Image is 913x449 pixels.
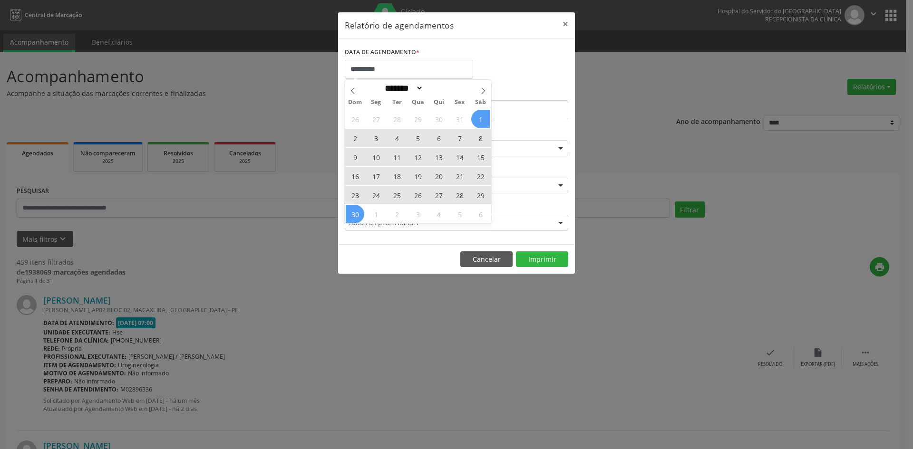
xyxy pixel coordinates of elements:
[408,186,427,204] span: Novembro 26, 2025
[367,205,385,223] span: Dezembro 1, 2025
[556,12,575,36] button: Close
[429,186,448,204] span: Novembro 27, 2025
[408,167,427,185] span: Novembro 19, 2025
[388,167,406,185] span: Novembro 18, 2025
[367,167,385,185] span: Novembro 17, 2025
[388,110,406,128] span: Outubro 28, 2025
[367,129,385,147] span: Novembro 3, 2025
[471,167,490,185] span: Novembro 22, 2025
[423,83,455,93] input: Year
[345,99,366,105] span: Dom
[346,110,364,128] span: Outubro 26, 2025
[408,205,427,223] span: Dezembro 3, 2025
[346,129,364,147] span: Novembro 2, 2025
[429,129,448,147] span: Novembro 6, 2025
[408,129,427,147] span: Novembro 5, 2025
[471,205,490,223] span: Dezembro 6, 2025
[428,99,449,105] span: Qui
[367,186,385,204] span: Novembro 24, 2025
[471,148,490,166] span: Novembro 15, 2025
[346,186,364,204] span: Novembro 23, 2025
[408,148,427,166] span: Novembro 12, 2025
[450,129,469,147] span: Novembro 7, 2025
[471,110,490,128] span: Novembro 1, 2025
[429,110,448,128] span: Outubro 30, 2025
[460,251,513,267] button: Cancelar
[471,186,490,204] span: Novembro 29, 2025
[449,99,470,105] span: Sex
[387,99,408,105] span: Ter
[346,167,364,185] span: Novembro 16, 2025
[429,167,448,185] span: Novembro 20, 2025
[450,186,469,204] span: Novembro 28, 2025
[388,129,406,147] span: Novembro 4, 2025
[470,99,491,105] span: Sáb
[471,129,490,147] span: Novembro 8, 2025
[346,205,364,223] span: Novembro 30, 2025
[388,186,406,204] span: Novembro 25, 2025
[346,148,364,166] span: Novembro 9, 2025
[388,148,406,166] span: Novembro 11, 2025
[408,110,427,128] span: Outubro 29, 2025
[345,19,454,31] h5: Relatório de agendamentos
[367,110,385,128] span: Outubro 27, 2025
[366,99,387,105] span: Seg
[450,205,469,223] span: Dezembro 5, 2025
[388,205,406,223] span: Dezembro 2, 2025
[450,148,469,166] span: Novembro 14, 2025
[429,148,448,166] span: Novembro 13, 2025
[516,251,568,267] button: Imprimir
[367,148,385,166] span: Novembro 10, 2025
[450,110,469,128] span: Outubro 31, 2025
[408,99,428,105] span: Qua
[345,45,419,60] label: DATA DE AGENDAMENTO
[459,86,568,100] label: ATÉ
[381,83,423,93] select: Month
[429,205,448,223] span: Dezembro 4, 2025
[450,167,469,185] span: Novembro 21, 2025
